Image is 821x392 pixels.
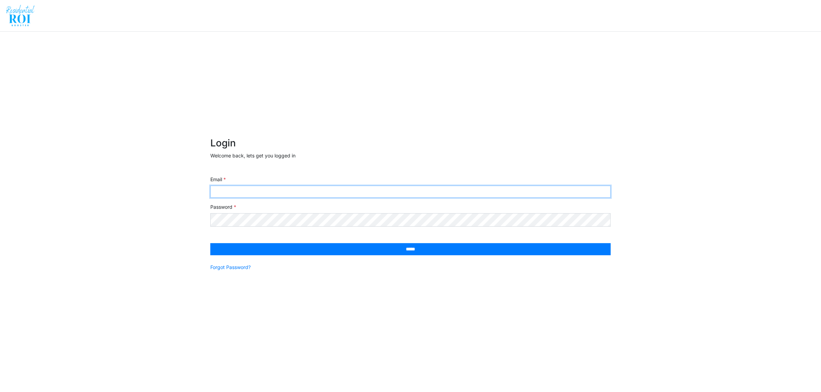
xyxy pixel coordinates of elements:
label: Password [210,203,236,210]
img: spp logo [6,4,36,27]
label: Email [210,176,226,183]
a: Forgot Password? [210,264,251,271]
h2: Login [210,137,611,149]
p: Welcome back, lets get you logged in [210,152,611,159]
